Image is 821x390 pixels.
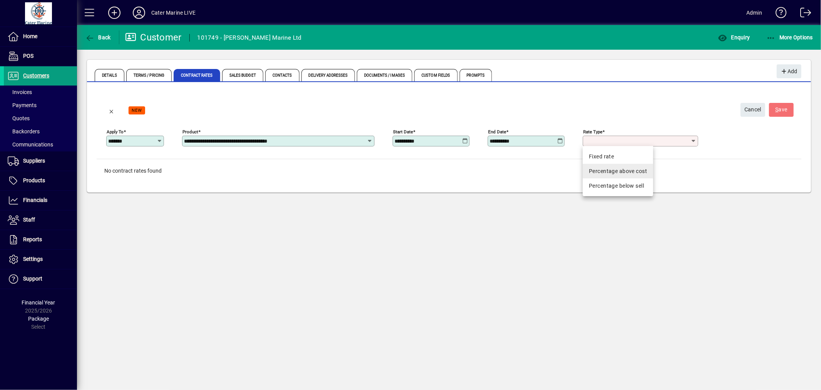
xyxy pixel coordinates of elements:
[23,217,35,223] span: Staff
[589,182,647,190] div: Percentage below sell
[746,7,762,19] div: Admin
[357,69,412,81] span: Documents / Images
[4,171,77,190] a: Products
[102,101,121,119] button: Back
[589,167,647,175] div: Percentage above cost
[4,112,77,125] a: Quotes
[744,103,761,116] span: Cancel
[764,30,815,44] button: More Options
[414,69,457,81] span: Custom Fields
[741,103,765,117] button: Cancel
[301,69,355,81] span: Delivery Addresses
[8,89,32,95] span: Invoices
[583,178,653,193] mat-option: Percentage below sell
[151,7,196,19] div: Cater Marine LIVE
[794,2,811,27] a: Logout
[95,69,124,81] span: Details
[23,33,37,39] span: Home
[393,129,413,134] mat-label: Start date
[132,108,142,113] span: NEW
[23,53,33,59] span: POS
[22,299,55,306] span: Financial Year
[127,6,151,20] button: Profile
[776,106,779,113] span: S
[8,141,53,148] span: Communications
[85,34,111,40] span: Back
[107,129,124,134] mat-label: Apply to
[4,47,77,66] a: POS
[23,236,42,242] span: Reports
[718,34,750,40] span: Enquiry
[174,69,220,81] span: Contract Rates
[4,27,77,46] a: Home
[8,102,37,108] span: Payments
[197,32,302,44] div: 101749 - [PERSON_NAME] Marine Ltd
[4,191,77,210] a: Financials
[776,103,788,116] span: ave
[83,30,113,44] button: Back
[23,256,43,262] span: Settings
[769,103,794,117] button: Save
[4,125,77,138] a: Backorders
[460,69,492,81] span: Prompts
[4,230,77,249] a: Reports
[23,276,42,282] span: Support
[770,2,787,27] a: Knowledge Base
[23,197,47,203] span: Financials
[97,159,801,183] div: No contract rates found
[4,138,77,151] a: Communications
[4,99,77,112] a: Payments
[583,129,602,134] mat-label: Rate type
[28,316,49,322] span: Package
[583,164,653,178] mat-option: Percentage above cost
[589,153,647,161] div: Fixed rate
[4,86,77,99] a: Invoices
[4,250,77,269] a: Settings
[583,149,653,164] mat-option: Fixed rate
[4,210,77,230] a: Staff
[488,129,506,134] mat-label: End date
[777,64,801,78] button: Add
[766,34,813,40] span: More Options
[125,31,182,44] div: Customer
[222,69,263,81] span: Sales Budget
[23,72,49,79] span: Customers
[23,177,45,183] span: Products
[4,269,77,289] a: Support
[102,6,127,20] button: Add
[77,30,119,44] app-page-header-button: Back
[23,158,45,164] span: Suppliers
[182,129,198,134] mat-label: Product
[716,30,752,44] button: Enquiry
[4,151,77,171] a: Suppliers
[126,69,172,81] span: Terms / Pricing
[781,65,797,78] span: Add
[8,115,30,121] span: Quotes
[265,69,299,81] span: Contacts
[8,128,40,134] span: Backorders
